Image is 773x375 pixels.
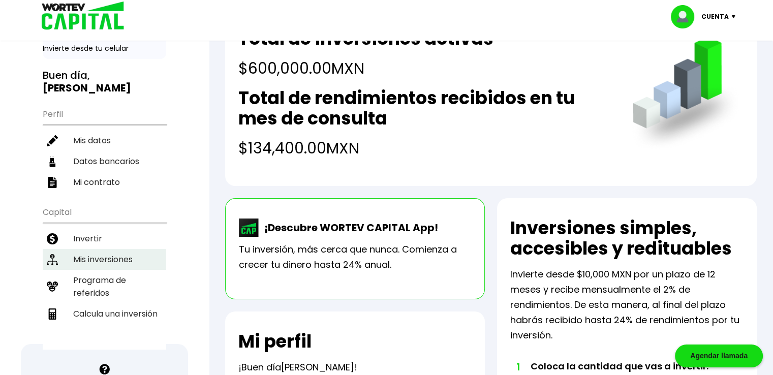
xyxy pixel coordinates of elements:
[47,308,58,320] img: calculadora-icon.17d418c4.svg
[239,218,259,237] img: wortev-capital-app-icon
[43,249,166,270] a: Mis inversiones
[628,37,744,152] img: grafica.516fef24.png
[43,43,166,54] p: Invierte desde tu celular
[281,361,354,373] span: [PERSON_NAME]
[43,172,166,193] a: Mi contrato
[729,15,743,18] img: icon-down
[47,135,58,146] img: editar-icon.952d3147.svg
[43,303,166,324] a: Calcula una inversión
[238,57,493,80] h4: $600,000.00 MXN
[47,254,58,265] img: inversiones-icon.6695dc30.svg
[515,359,520,374] span: 1
[238,28,493,49] h2: Total de inversiones activas
[510,267,744,343] p: Invierte desde $10,000 MXN por un plazo de 12 meses y recibe mensualmente el 2% de rendimientos. ...
[47,156,58,167] img: datos-icon.10cf9172.svg
[47,281,58,292] img: recomiendanos-icon.9b8e9327.svg
[675,345,763,367] div: Agendar llamada
[259,220,438,235] p: ¡Descubre WORTEV CAPITAL App!
[510,218,744,259] h2: Inversiones simples, accesibles y redituables
[238,331,312,352] h2: Mi perfil
[43,69,166,95] h3: Buen día,
[43,103,166,193] ul: Perfil
[238,88,612,129] h2: Total de rendimientos recibidos en tu mes de consulta
[47,233,58,244] img: invertir-icon.b3b967d7.svg
[43,130,166,151] a: Mis datos
[239,242,471,272] p: Tu inversión, más cerca que nunca. Comienza a crecer tu dinero hasta 24% anual.
[701,9,729,24] p: Cuenta
[43,151,166,172] a: Datos bancarios
[47,177,58,188] img: contrato-icon.f2db500c.svg
[238,137,612,160] h4: $134,400.00 MXN
[43,201,166,350] ul: Capital
[238,360,357,375] p: ¡Buen día !
[43,270,166,303] a: Programa de referidos
[43,81,131,95] b: [PERSON_NAME]
[43,228,166,249] a: Invertir
[671,5,701,28] img: profile-image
